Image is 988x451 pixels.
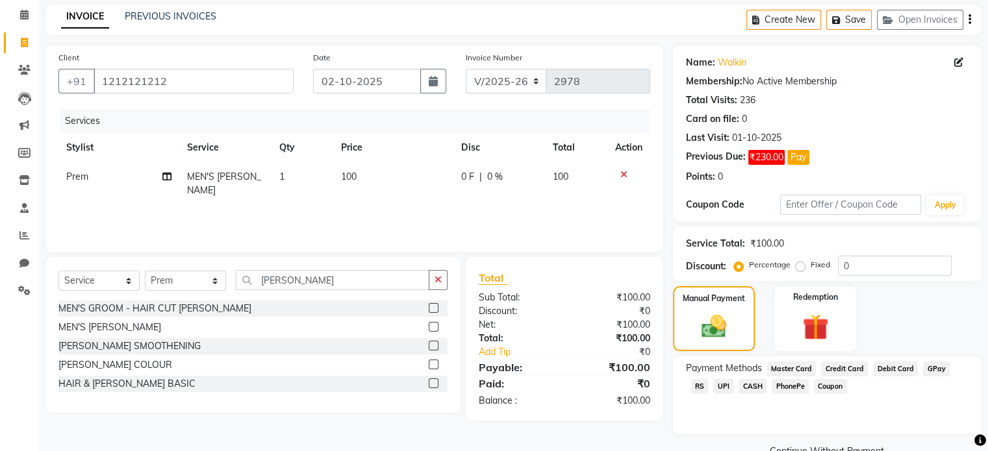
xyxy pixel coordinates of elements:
[545,133,607,162] th: Total
[58,339,201,353] div: [PERSON_NAME] SMOOTHENING
[772,379,809,394] span: PhonePe
[479,170,482,184] span: |
[564,304,660,318] div: ₹0
[686,361,762,375] span: Payment Methods
[826,10,872,30] button: Save
[469,304,564,318] div: Discount:
[487,170,503,184] span: 0 %
[564,394,660,408] div: ₹100.00
[713,379,733,394] span: UPI
[58,69,95,93] button: +91
[793,291,838,303] label: Redemption
[333,133,453,162] th: Price
[873,361,918,376] span: Debit Card
[564,376,660,391] div: ₹0
[718,56,746,69] a: Walkin
[926,195,963,215] button: Apply
[746,10,821,30] button: Create New
[564,332,660,345] div: ₹100.00
[686,150,746,165] div: Previous Due:
[466,52,522,64] label: Invoice Number
[179,133,272,162] th: Service
[479,271,509,285] span: Total
[469,345,580,359] a: Add Tip
[236,270,429,290] input: Search or Scan
[686,93,737,107] div: Total Visits:
[767,361,817,376] span: Master Card
[469,360,564,375] div: Payable:
[694,312,734,341] img: _cash.svg
[814,379,847,394] span: Coupon
[877,10,963,30] button: Open Invoices
[341,171,357,182] span: 100
[461,170,474,184] span: 0 F
[125,10,216,22] a: PREVIOUS INVOICES
[58,133,179,162] th: Stylist
[564,291,660,304] div: ₹100.00
[94,69,294,93] input: Search by Name/Mobile/Email/Code
[60,109,660,133] div: Services
[279,171,285,182] span: 1
[686,56,715,69] div: Name:
[469,376,564,391] div: Paid:
[780,195,922,215] input: Enter Offer / Coupon Code
[794,311,837,343] img: _gift.svg
[187,171,261,196] span: MEN'S [PERSON_NAME]
[923,361,950,376] span: GPay
[607,133,650,162] th: Action
[686,260,726,273] div: Discount:
[58,52,79,64] label: Client
[742,112,747,126] div: 0
[58,358,172,372] div: [PERSON_NAME] COLOUR
[821,361,868,376] span: Credit Card
[739,379,766,394] span: CASH
[683,293,745,304] label: Manual Payment
[469,291,564,304] div: Sub Total:
[740,93,755,107] div: 236
[564,318,660,332] div: ₹100.00
[553,171,568,182] span: 100
[749,259,791,271] label: Percentage
[313,52,331,64] label: Date
[453,133,545,162] th: Disc
[58,377,196,391] div: HAIR & [PERSON_NAME] BASIC
[686,75,969,88] div: No Active Membership
[469,332,564,345] div: Total:
[686,237,745,250] div: Service Total:
[686,198,780,212] div: Coupon Code
[787,150,809,165] button: Pay
[61,5,109,29] a: INVOICE
[58,302,251,315] div: MEN'S GROOM - HAIR CUT [PERSON_NAME]
[564,360,660,375] div: ₹100.00
[272,133,333,162] th: Qty
[469,394,564,408] div: Balance :
[718,170,723,184] div: 0
[580,345,659,359] div: ₹0
[686,75,742,88] div: Membership:
[66,171,88,182] span: Prem
[686,170,715,184] div: Points:
[686,112,739,126] div: Card on file:
[58,321,161,334] div: MEN'S [PERSON_NAME]
[469,318,564,332] div: Net:
[691,379,709,394] span: RS
[750,237,784,250] div: ₹100.00
[732,131,781,145] div: 01-10-2025
[686,131,729,145] div: Last Visit:
[811,259,830,271] label: Fixed
[748,150,785,165] span: ₹230.00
